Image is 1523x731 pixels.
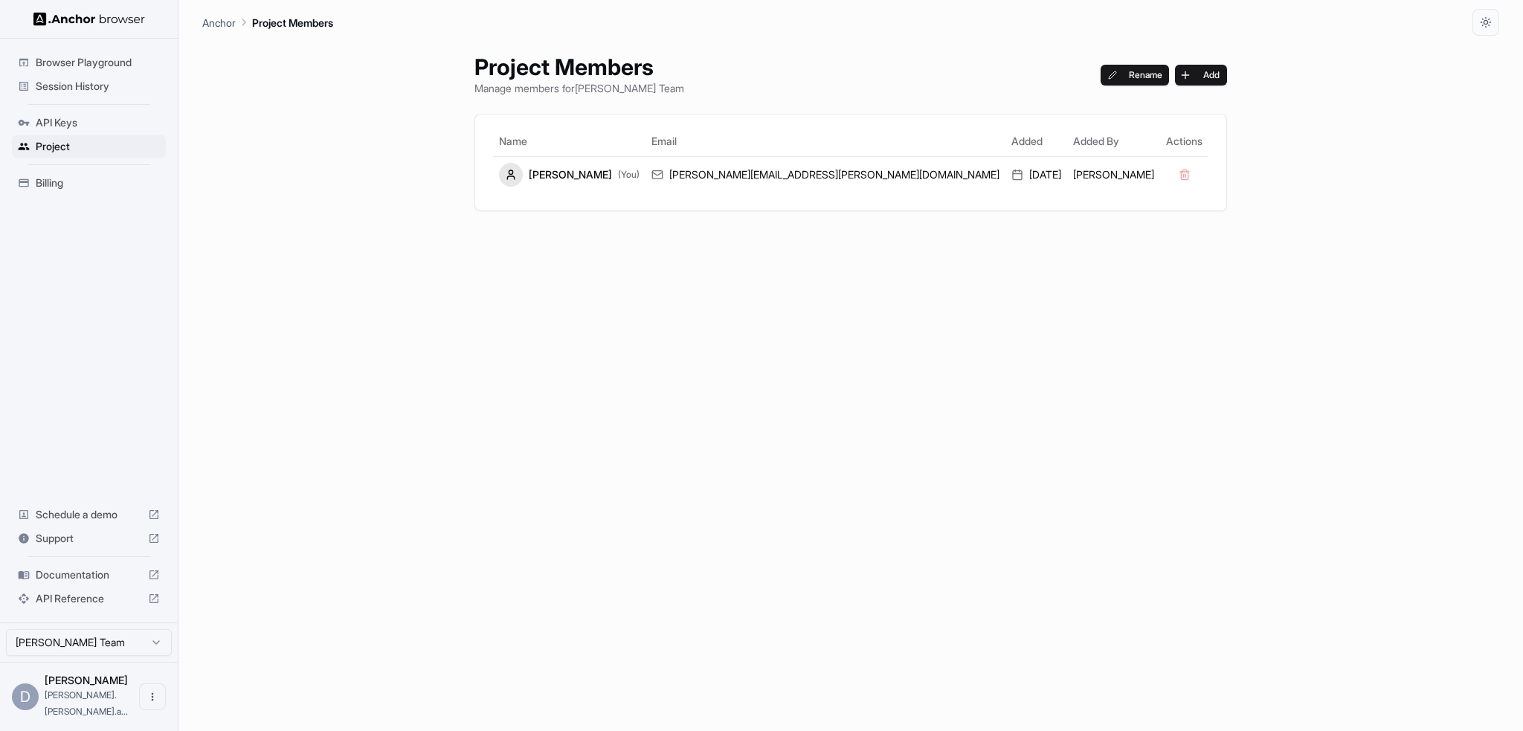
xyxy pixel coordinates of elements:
p: Project Members [252,15,333,30]
th: Actions [1160,126,1208,156]
h1: Project Members [474,54,684,80]
th: Added By [1067,126,1160,156]
span: Schedule a demo [36,507,142,522]
th: Email [645,126,1005,156]
span: Session History [36,79,160,94]
div: [PERSON_NAME] [499,163,640,187]
td: [PERSON_NAME] [1067,156,1160,193]
div: Browser Playground [12,51,166,74]
span: Documentation [36,567,142,582]
img: Anchor Logo [33,12,145,26]
div: Billing [12,171,166,195]
div: [DATE] [1011,167,1061,182]
div: Support [12,526,166,550]
div: Schedule a demo [12,503,166,526]
p: Manage members for [PERSON_NAME] Team [474,80,684,96]
p: Anchor [202,15,236,30]
nav: breadcrumb [202,14,333,30]
div: Project [12,135,166,158]
div: Documentation [12,563,166,587]
div: Session History [12,74,166,98]
button: Open menu [139,683,166,710]
span: API Keys [36,115,160,130]
div: [PERSON_NAME][EMAIL_ADDRESS][PERSON_NAME][DOMAIN_NAME] [651,167,999,182]
span: Browser Playground [36,55,160,70]
th: Name [493,126,645,156]
span: Daniel Manco [45,674,128,686]
span: Billing [36,175,160,190]
span: daniel.manco.assistant@gmail.com [45,689,128,717]
span: (You) [618,169,640,181]
div: API Keys [12,111,166,135]
button: Add [1175,65,1227,86]
span: Project [36,139,160,154]
div: API Reference [12,587,166,611]
button: Rename [1101,65,1170,86]
span: API Reference [36,591,142,606]
th: Added [1005,126,1067,156]
span: Support [36,531,142,546]
div: D [12,683,39,710]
